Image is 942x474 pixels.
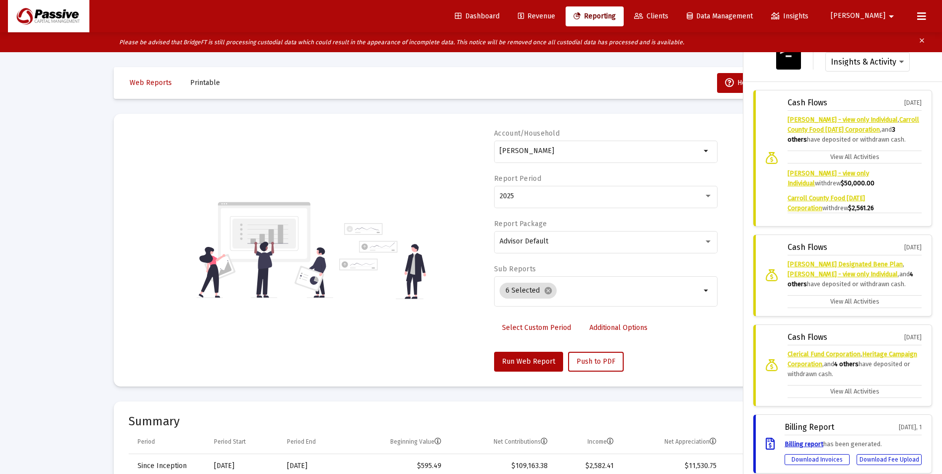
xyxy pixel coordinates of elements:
[771,12,808,20] span: Insights
[566,6,624,26] a: Reporting
[763,6,816,26] a: Insights
[119,39,684,46] i: Please be advised that BridgeFT is still processing custodial data which could result in the appe...
[447,6,507,26] a: Dashboard
[885,6,897,26] mat-icon: arrow_drop_down
[679,6,761,26] a: Data Management
[819,6,909,26] button: [PERSON_NAME]
[634,12,668,20] span: Clients
[15,6,82,26] img: Dashboard
[687,12,753,20] span: Data Management
[510,6,563,26] a: Revenue
[518,12,555,20] span: Revenue
[574,12,616,20] span: Reporting
[626,6,676,26] a: Clients
[831,12,885,20] span: [PERSON_NAME]
[455,12,500,20] span: Dashboard
[918,35,926,50] mat-icon: clear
